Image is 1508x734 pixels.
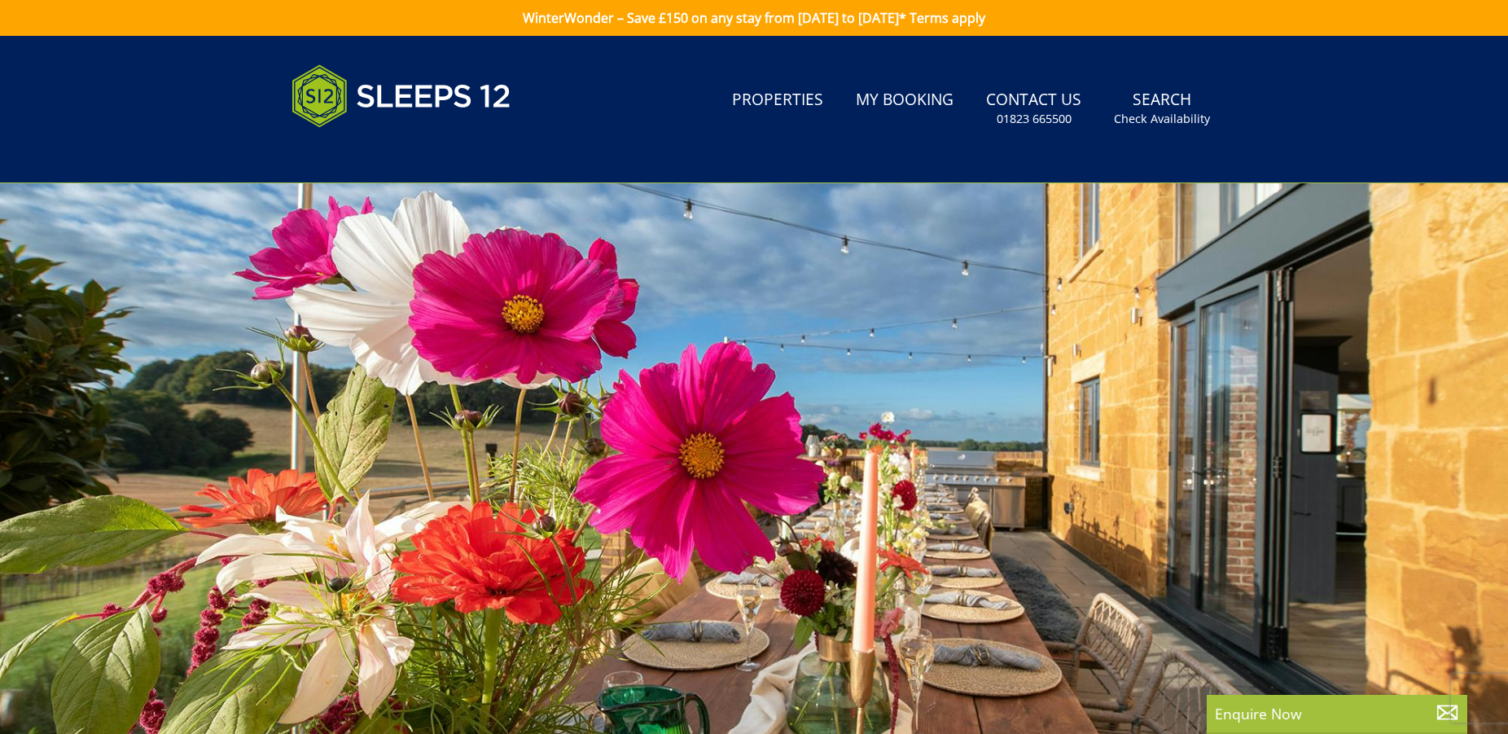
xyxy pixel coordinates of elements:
[283,147,454,160] iframe: Customer reviews powered by Trustpilot
[292,55,511,137] img: Sleeps 12
[997,111,1072,127] small: 01823 665500
[1215,703,1459,724] p: Enquire Now
[980,82,1088,135] a: Contact Us01823 665500
[1114,111,1210,127] small: Check Availability
[726,82,830,119] a: Properties
[849,82,960,119] a: My Booking
[1107,82,1216,135] a: SearchCheck Availability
